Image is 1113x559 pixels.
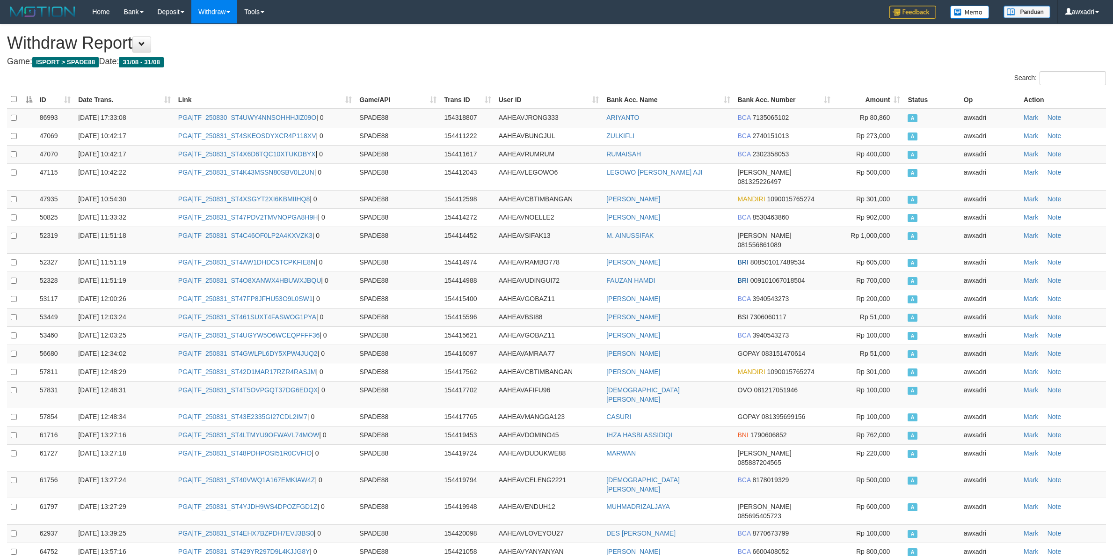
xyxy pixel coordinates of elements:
[499,295,555,302] span: AAHEAVGOBAZ11
[356,90,440,109] th: Game/API: activate to sort column ascending
[1024,331,1038,339] a: Mark
[1048,368,1062,375] a: Note
[734,90,835,109] th: Bank Acc. Number: activate to sort column ascending
[1024,530,1038,537] a: Mark
[178,195,310,203] a: PGA|TF_250831_ST4XSGYT2XI6KBMIIHQ8
[356,308,440,326] td: SPADE88
[178,114,316,121] a: PGA|TF_250830_ST4UWY4NNSOHHHJIZ09O
[738,277,749,284] span: BRI
[444,132,477,140] span: 154411222
[499,313,543,321] span: AAHEAVBSI88
[1048,277,1062,284] a: Note
[908,214,917,222] span: Accepted
[1048,350,1062,357] a: Note
[1048,386,1062,394] a: Note
[738,368,765,375] span: MANDIRI
[175,381,356,408] td: | 0
[444,295,477,302] span: 154415400
[908,350,917,358] span: Accepted
[356,227,440,253] td: SPADE88
[960,208,1020,227] td: awxadri
[444,258,477,266] span: 154414974
[960,227,1020,253] td: awxadri
[356,363,440,381] td: SPADE88
[178,386,318,394] a: PGA|TF_250831_ST4T5OVPGQT37DG6EDQX
[738,313,749,321] span: BSI
[444,114,477,121] span: 154318807
[904,90,960,109] th: Status
[499,132,555,140] span: AAHEAVBUNGJUL
[178,350,318,357] a: PGA|TF_250831_ST4GWLPL6DY5XPW4JUQ2
[444,431,477,439] span: 154419453
[36,208,75,227] td: 50825
[738,241,781,249] span: Copy 081556861089 to clipboard
[1024,213,1038,221] a: Mark
[1024,150,1038,158] a: Mark
[950,6,989,19] img: Button%20Memo.svg
[1024,350,1038,357] a: Mark
[175,127,356,145] td: | 0
[606,548,660,555] a: [PERSON_NAME]
[908,432,917,440] span: Accepted
[178,313,316,321] a: PGA|TF_250831_ST461SUXT4FASWOG1PYA
[738,169,792,176] span: [PERSON_NAME]
[356,190,440,208] td: SPADE88
[36,381,75,408] td: 57831
[1024,169,1038,176] a: Mark
[754,386,798,394] span: Copy 081217051946 to clipboard
[444,232,477,239] span: 154414452
[36,163,75,190] td: 47115
[36,109,75,127] td: 86993
[1048,169,1062,176] a: Note
[444,169,477,176] span: 154412043
[444,313,477,321] span: 154415596
[750,277,805,284] span: Copy 009101067018504 to clipboard
[356,345,440,363] td: SPADE88
[834,90,904,109] th: Amount: activate to sort column ascending
[603,90,734,109] th: Bank Acc. Name: activate to sort column ascending
[851,232,890,239] span: Rp 1,000,000
[175,326,356,345] td: | 0
[752,150,789,158] span: Copy 2302358053 to clipboard
[606,503,670,510] a: MUHMADRIZALJAYA
[36,190,75,208] td: 47935
[499,150,555,158] span: AAHEAVRUMRUM
[860,114,890,121] span: Rp 80,860
[960,290,1020,308] td: awxadri
[356,290,440,308] td: SPADE88
[856,431,890,439] span: Rp 762,000
[860,313,890,321] span: Rp 51,000
[738,114,751,121] span: BCA
[1024,232,1038,239] a: Mark
[908,413,917,421] span: Accepted
[738,331,751,339] span: BCA
[78,150,126,158] span: [DATE] 10:42:17
[738,350,760,357] span: GOPAY
[36,444,75,471] td: 61727
[7,57,1106,66] h4: Game: Date:
[78,232,126,239] span: [DATE] 11:51:18
[1048,258,1062,266] a: Note
[752,331,789,339] span: Copy 3940543273 to clipboard
[738,232,792,239] span: [PERSON_NAME]
[175,190,356,208] td: | 0
[178,295,313,302] a: PGA|TF_250831_ST47FP8JFHU53O9L0SW1
[908,295,917,303] span: Accepted
[499,331,555,339] span: AAHEAVGOBAZ11
[32,57,99,67] span: ISPORT > SPADE88
[960,109,1020,127] td: awxadri
[1024,313,1038,321] a: Mark
[960,127,1020,145] td: awxadri
[1048,503,1062,510] a: Note
[499,277,560,284] span: AAHEAVUDINGUI72
[856,368,890,375] span: Rp 301,000
[78,331,126,339] span: [DATE] 12:03:25
[444,213,477,221] span: 154414272
[856,386,890,394] span: Rp 100,000
[606,213,660,221] a: [PERSON_NAME]
[78,386,126,394] span: [DATE] 12:48:31
[178,277,321,284] a: PGA|TF_250831_ST4O8XANWX4HBUWXJBQU
[178,331,320,339] a: PGA|TF_250831_ST4UGYW5O6WCEQPFFF36
[499,413,565,420] span: AAHEAVMANGGA123
[960,345,1020,363] td: awxadri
